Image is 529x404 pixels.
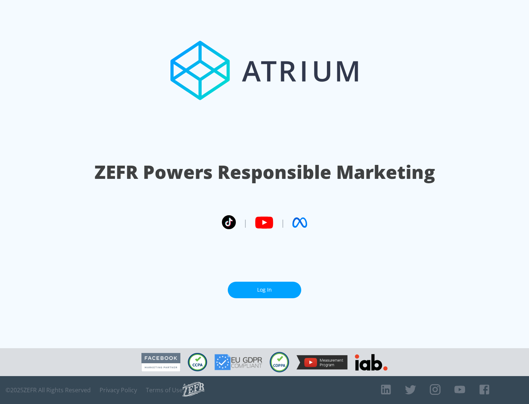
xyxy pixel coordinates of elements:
h1: ZEFR Powers Responsible Marketing [94,159,435,185]
img: CCPA Compliant [188,353,207,371]
a: Log In [228,282,301,298]
img: COPPA Compliant [270,352,289,372]
a: Privacy Policy [100,386,137,394]
a: Terms of Use [146,386,183,394]
img: GDPR Compliant [215,354,262,370]
img: Facebook Marketing Partner [141,353,180,372]
img: IAB [355,354,388,371]
img: YouTube Measurement Program [296,355,348,369]
span: | [243,217,248,228]
span: © 2025 ZEFR All Rights Reserved [6,386,91,394]
span: | [281,217,285,228]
